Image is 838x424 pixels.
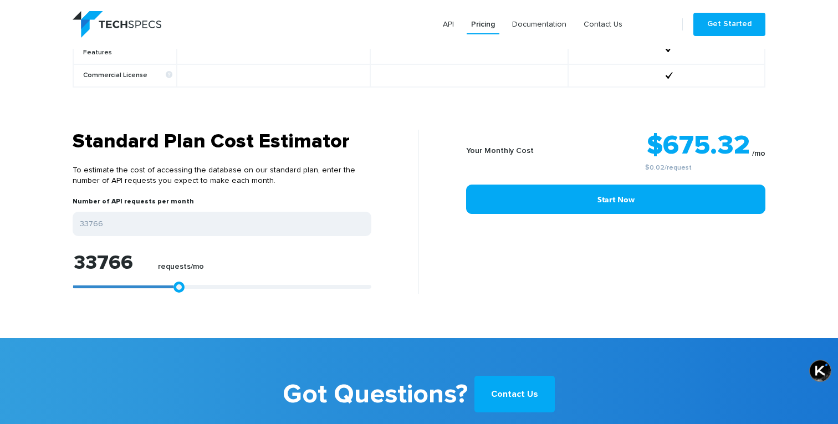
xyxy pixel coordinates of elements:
[283,371,468,418] b: Got Questions?
[83,71,172,80] b: Commercial License
[83,40,172,57] b: Early Access To New Features
[158,262,204,277] label: requests/mo
[467,14,499,34] a: Pricing
[647,132,750,159] strong: $675.32
[571,165,765,171] small: /request
[73,212,371,236] input: Enter your expected number of API requests
[438,14,458,34] a: API
[73,154,371,197] p: To estimate the cost of accessing the database on our standard plan, enter the number of API requ...
[474,376,555,412] a: Contact Us
[693,13,765,36] a: Get Started
[466,147,534,155] b: Your Monthly Cost
[645,165,665,171] a: $0.02
[466,185,765,214] a: Start Now
[508,14,571,34] a: Documentation
[73,11,161,38] img: logo
[73,130,371,154] h3: Standard Plan Cost Estimator
[752,150,765,157] sub: /mo
[73,197,194,212] label: Number of API requests per month
[579,14,627,34] a: Contact Us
